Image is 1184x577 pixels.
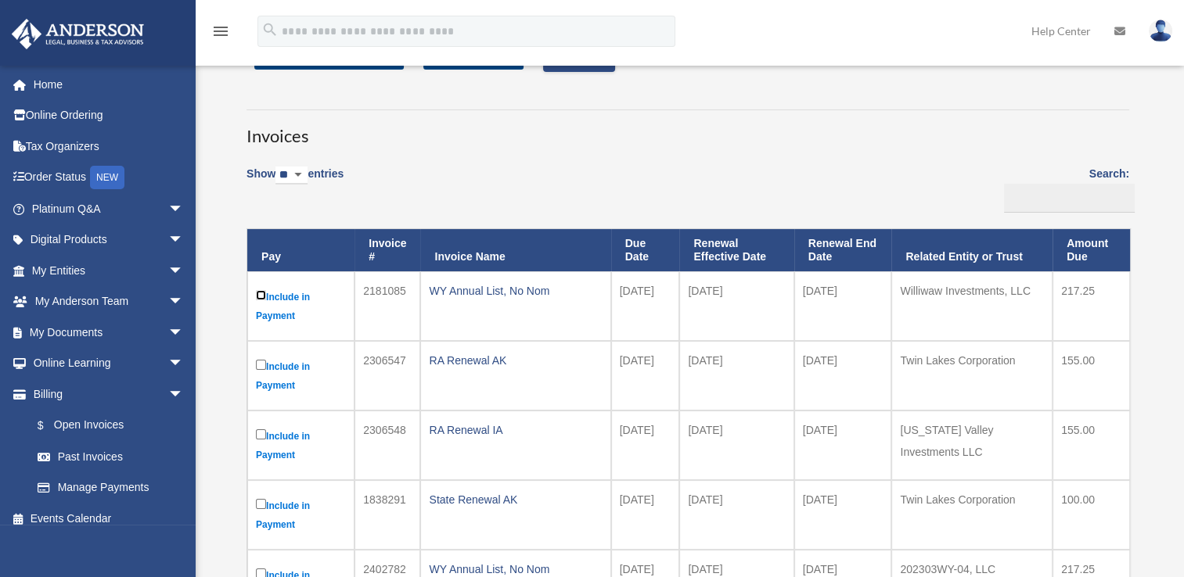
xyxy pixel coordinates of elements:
[11,255,207,286] a: My Entitiesarrow_drop_down
[679,341,794,410] td: [DATE]
[891,480,1053,550] td: Twin Lakes Corporation
[90,166,124,189] div: NEW
[679,480,794,550] td: [DATE]
[794,410,892,480] td: [DATE]
[11,378,200,410] a: Billingarrow_drop_down
[7,19,149,49] img: Anderson Advisors Platinum Portal
[168,378,200,410] span: arrow_drop_down
[11,100,207,131] a: Online Ordering
[46,416,54,435] span: $
[679,410,794,480] td: [DATE]
[611,229,680,271] th: Due Date: activate to sort column ascending
[679,271,794,341] td: [DATE]
[11,286,207,317] a: My Anderson Teamarrow_drop_down
[794,480,892,550] td: [DATE]
[794,229,892,271] th: Renewal End Date: activate to sort column ascending
[611,410,680,480] td: [DATE]
[247,229,354,271] th: Pay: activate to sort column descending
[211,22,230,41] i: menu
[679,229,794,271] th: Renewal Effective Date: activate to sort column ascending
[420,229,610,271] th: Invoice Name: activate to sort column ascending
[256,426,346,464] label: Include in Payment
[256,357,346,395] label: Include in Payment
[891,410,1053,480] td: [US_STATE] Valley Investments LLC
[429,280,602,302] div: WY Annual List, No Nom
[354,480,420,550] td: 1838291
[168,348,200,380] span: arrow_drop_down
[429,349,602,371] div: RA Renewal AK
[256,496,346,534] label: Include in Payment
[611,341,680,410] td: [DATE]
[168,224,200,256] span: arrow_drop_down
[999,164,1129,213] label: Search:
[611,480,680,550] td: [DATE]
[794,271,892,341] td: [DATE]
[256,429,266,439] input: Include in Payment
[11,193,207,224] a: Platinum Q&Aarrow_drop_down
[261,21,279,38] i: search
[891,341,1053,410] td: Twin Lakes Corporation
[275,167,308,185] select: Showentries
[1053,341,1130,410] td: 155.00
[11,503,207,534] a: Events Calendar
[22,441,200,472] a: Past Invoices
[891,229,1053,271] th: Related Entity or Trust: activate to sort column ascending
[11,317,207,348] a: My Documentsarrow_drop_down
[1053,410,1130,480] td: 155.00
[247,109,1129,149] h3: Invoices
[354,341,420,410] td: 2306547
[256,290,266,300] input: Include in Payment
[256,499,266,509] input: Include in Payment
[256,287,346,325] label: Include in Payment
[168,286,200,318] span: arrow_drop_down
[211,27,230,41] a: menu
[354,410,420,480] td: 2306548
[11,224,207,256] a: Digital Productsarrow_drop_down
[429,419,602,441] div: RA Renewal IA
[247,164,344,200] label: Show entries
[168,317,200,349] span: arrow_drop_down
[794,341,892,410] td: [DATE]
[354,271,420,341] td: 2181085
[256,360,266,370] input: Include in Payment
[891,271,1053,341] td: Williwaw Investments, LLC
[11,69,207,100] a: Home
[1053,229,1130,271] th: Amount Due: activate to sort column ascending
[354,229,420,271] th: Invoice #: activate to sort column ascending
[611,271,680,341] td: [DATE]
[22,410,192,442] a: $Open Invoices
[1004,184,1135,213] input: Search:
[22,472,200,504] a: Manage Payments
[168,255,200,287] span: arrow_drop_down
[168,193,200,225] span: arrow_drop_down
[1053,271,1130,341] td: 217.25
[429,489,602,511] div: State Renewal AK
[11,348,207,379] a: Online Learningarrow_drop_down
[11,162,207,194] a: Order StatusNEW
[1053,480,1130,550] td: 100.00
[1149,20,1172,42] img: User Pic
[11,131,207,162] a: Tax Organizers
